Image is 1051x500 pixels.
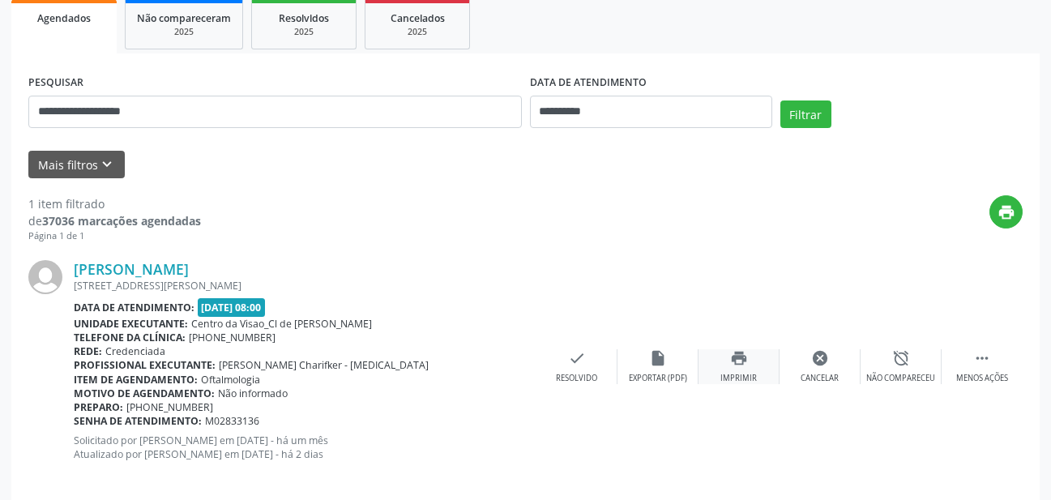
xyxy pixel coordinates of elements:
[201,373,260,387] span: Oftalmologia
[263,26,344,38] div: 2025
[74,331,186,344] b: Telefone da clínica:
[28,151,125,179] button: Mais filtroskeyboard_arrow_down
[189,331,276,344] span: [PHONE_NUMBER]
[956,373,1008,384] div: Menos ações
[74,279,536,293] div: [STREET_ADDRESS][PERSON_NAME]
[74,414,202,428] b: Senha de atendimento:
[205,414,259,428] span: M02833136
[811,349,829,367] i: cancel
[74,317,188,331] b: Unidade executante:
[998,203,1015,221] i: print
[530,71,647,96] label: DATA DE ATENDIMENTO
[649,349,667,367] i: insert_drive_file
[74,358,216,372] b: Profissional executante:
[28,195,201,212] div: 1 item filtrado
[391,11,445,25] span: Cancelados
[28,212,201,229] div: de
[892,349,910,367] i: alarm_off
[28,229,201,243] div: Página 1 de 1
[74,373,198,387] b: Item de agendamento:
[74,387,215,400] b: Motivo de agendamento:
[780,100,831,128] button: Filtrar
[866,373,935,384] div: Não compareceu
[191,317,372,331] span: Centro da Visao_Cl de [PERSON_NAME]
[74,400,123,414] b: Preparo:
[730,349,748,367] i: print
[42,213,201,229] strong: 37036 marcações agendadas
[219,358,429,372] span: [PERSON_NAME] Charifker - [MEDICAL_DATA]
[629,373,687,384] div: Exportar (PDF)
[198,298,266,317] span: [DATE] 08:00
[137,26,231,38] div: 2025
[989,195,1023,229] button: print
[28,71,83,96] label: PESQUISAR
[126,400,213,414] span: [PHONE_NUMBER]
[801,373,839,384] div: Cancelar
[377,26,458,38] div: 2025
[218,387,288,400] span: Não informado
[973,349,991,367] i: 
[37,11,91,25] span: Agendados
[568,349,586,367] i: check
[105,344,165,358] span: Credenciada
[98,156,116,173] i: keyboard_arrow_down
[74,434,536,461] p: Solicitado por [PERSON_NAME] em [DATE] - há um mês Atualizado por [PERSON_NAME] em [DATE] - há 2 ...
[28,260,62,294] img: img
[74,344,102,358] b: Rede:
[74,260,189,278] a: [PERSON_NAME]
[279,11,329,25] span: Resolvidos
[137,11,231,25] span: Não compareceram
[74,301,194,314] b: Data de atendimento:
[556,373,597,384] div: Resolvido
[720,373,757,384] div: Imprimir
